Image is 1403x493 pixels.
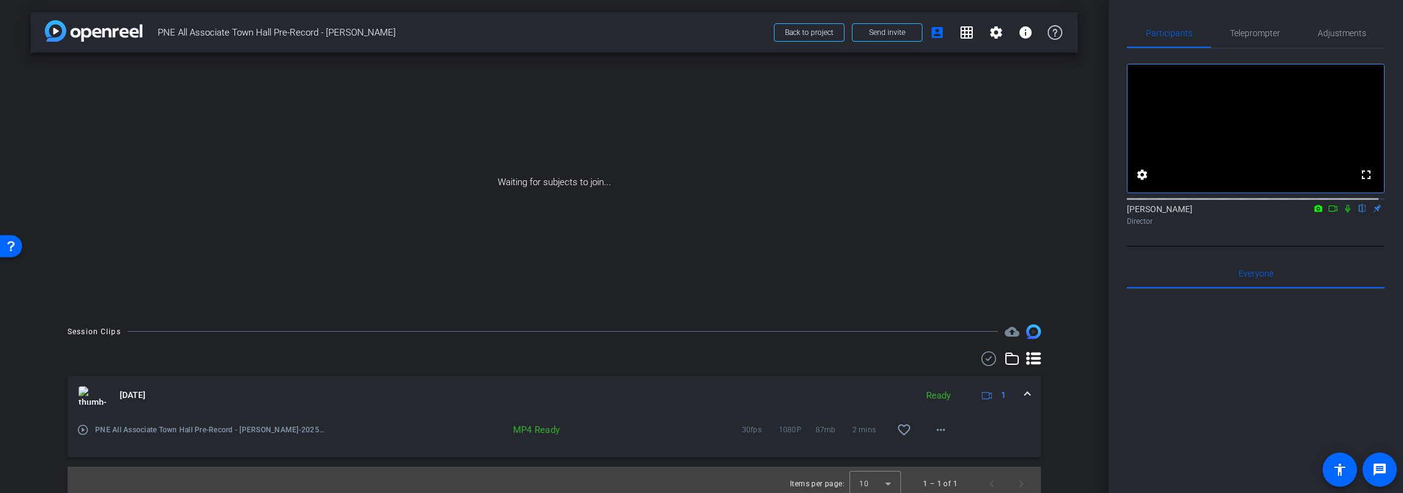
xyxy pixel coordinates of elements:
[79,386,106,405] img: thumb-nail
[1332,462,1347,477] mat-icon: accessibility
[1001,389,1006,402] span: 1
[68,415,1041,457] div: thumb-nail[DATE]Ready1
[742,424,779,436] span: 30fps
[31,53,1078,312] div: Waiting for subjects to join...
[869,28,905,37] span: Send invite
[933,422,948,437] mat-icon: more_horiz
[158,20,767,45] span: PNE All Associate Town Hall Pre-Record - [PERSON_NAME]
[77,424,89,436] mat-icon: play_circle_outline
[68,326,121,338] div: Session Clips
[785,28,833,37] span: Back to project
[852,424,889,436] span: 2 mins
[1005,324,1019,339] span: Destinations for your clips
[1135,167,1150,182] mat-icon: settings
[923,478,957,490] div: 1 – 1 of 1
[95,424,325,436] span: PNE All Associate Town Hall Pre-Record - [PERSON_NAME]-2025-09-24-17-41-05-717-0
[852,23,922,42] button: Send invite
[779,424,816,436] span: 1080P
[1230,29,1280,37] span: Teleprompter
[68,376,1041,415] mat-expansion-panel-header: thumb-nail[DATE]Ready1
[455,424,566,436] div: MP4 Ready
[774,23,845,42] button: Back to project
[1359,167,1374,182] mat-icon: fullscreen
[920,389,957,403] div: Ready
[1239,269,1274,278] span: Everyone
[930,25,945,40] mat-icon: account_box
[1146,29,1192,37] span: Participants
[959,25,974,40] mat-icon: grid_on
[45,20,142,42] img: app-logo
[1372,462,1387,477] mat-icon: message
[989,25,1003,40] mat-icon: settings
[1318,29,1366,37] span: Adjustments
[1127,216,1385,227] div: Director
[790,478,845,490] div: Items per page:
[1005,324,1019,339] mat-icon: cloud_upload
[120,389,145,402] span: [DATE]
[1018,25,1033,40] mat-icon: info
[897,422,911,437] mat-icon: favorite_border
[816,424,852,436] span: 87mb
[1026,324,1041,339] img: Session clips
[1355,202,1370,213] mat-icon: flip
[1127,203,1385,227] div: [PERSON_NAME]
